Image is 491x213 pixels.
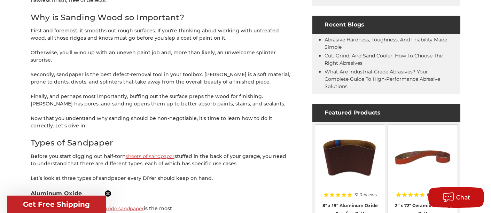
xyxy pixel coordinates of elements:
[393,129,453,208] a: 2" x 72" Ceramic Pipe Sanding Belt
[23,200,90,208] span: Get Free Shipping
[320,129,380,208] a: aluminum oxide 8x19 sanding belt
[31,175,292,182] p: Let’s look at three types of sandpaper every DIYer should keep on hand.
[77,205,144,212] a: aluminum oxide sandpaper
[31,93,292,108] p: Finally, and perhaps most importantly, buffing out the surface preps the wood for finishing. [PER...
[312,104,460,122] h4: Featured Products
[31,27,292,42] p: First and foremost, it smooths out rough surfaces. If you're thinking about working with untreate...
[7,196,106,213] div: Get Free ShippingClose teaser
[428,187,484,208] button: Chat
[31,153,292,167] p: Before you start digging out half-torn stuffed in the back of your garage, you need to understand...
[312,16,460,34] h4: Recent Blogs
[393,129,453,185] img: 2" x 72" Ceramic Pipe Sanding Belt
[126,153,174,159] a: sheets of sandpaper
[325,53,443,66] a: Cut, Grind, and Sand Cooler: How to Choose the Right Abrasives
[456,194,470,201] span: Chat
[325,69,440,89] a: What Are Industrial-Grade Abrasives? Your Complete Guide to High-Performance Abrasive Solutions
[31,11,292,24] h2: Why is Sanding Wood so Important?
[104,190,111,197] button: Close teaser
[31,137,292,149] h2: Types of Sandpaper
[31,115,292,129] p: Now that you understand why sanding should be non-negotiable, it's time to learn how to do it cor...
[31,189,292,198] h3: Aluminum Oxide
[320,129,380,185] img: aluminum oxide 8x19 sanding belt
[325,37,447,50] a: Abrasive Hardness, Toughness, and Friability Made Simple
[31,71,292,86] p: Secondly, sandpaper is the best defect-removal tool in your toolbox. [PERSON_NAME] is a soft mate...
[31,49,292,64] p: Otherwise, you'll wind up with an uneven paint job and, more than likely, an unwelcome splinter s...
